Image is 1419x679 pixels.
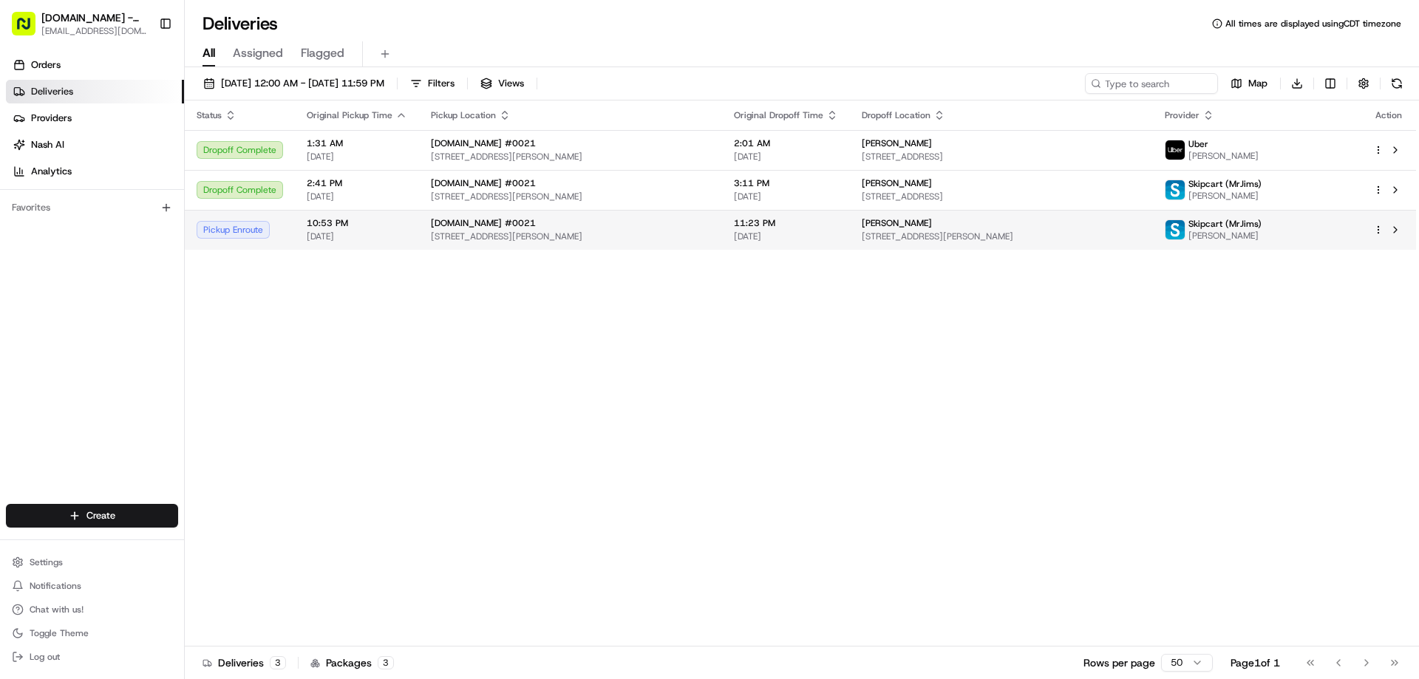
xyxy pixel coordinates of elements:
[31,138,64,151] span: Nash AI
[6,80,184,103] a: Deliveries
[1188,150,1259,162] span: [PERSON_NAME]
[862,191,1141,202] span: [STREET_ADDRESS]
[1188,190,1262,202] span: [PERSON_NAME]
[862,217,932,229] span: [PERSON_NAME]
[30,604,84,615] span: Chat with us!
[1083,655,1155,670] p: Rows per page
[307,231,407,242] span: [DATE]
[6,53,184,77] a: Orders
[1166,220,1185,239] img: profile_skipcart_partner.png
[6,133,184,157] a: Nash AI
[41,25,147,37] button: [EMAIL_ADDRESS][DOMAIN_NAME]
[6,646,178,667] button: Log out
[474,73,531,94] button: Views
[31,85,73,98] span: Deliveries
[1386,73,1407,94] button: Refresh
[307,217,407,229] span: 10:53 PM
[734,109,823,121] span: Original Dropoff Time
[862,231,1141,242] span: [STREET_ADDRESS][PERSON_NAME]
[6,6,153,41] button: [DOMAIN_NAME] - [GEOGRAPHIC_DATA] ([GEOGRAPHIC_DATA][PERSON_NAME])[EMAIL_ADDRESS][DOMAIN_NAME]
[30,556,63,568] span: Settings
[270,656,286,669] div: 3
[41,10,147,25] button: [DOMAIN_NAME] - [GEOGRAPHIC_DATA] ([GEOGRAPHIC_DATA][PERSON_NAME])
[86,509,115,522] span: Create
[233,44,283,62] span: Assigned
[1165,109,1199,121] span: Provider
[203,655,286,670] div: Deliveries
[734,151,838,163] span: [DATE]
[197,73,391,94] button: [DATE] 12:00 AM - [DATE] 11:59 PM
[31,112,72,125] span: Providers
[1373,109,1404,121] div: Action
[1166,140,1185,160] img: uber-new-logo.jpeg
[301,44,344,62] span: Flagged
[307,109,392,121] span: Original Pickup Time
[307,137,407,149] span: 1:31 AM
[30,651,60,663] span: Log out
[6,576,178,596] button: Notifications
[1188,178,1262,190] span: Skipcart (MrJims)
[203,12,278,35] h1: Deliveries
[431,191,710,202] span: [STREET_ADDRESS][PERSON_NAME]
[431,177,536,189] span: [DOMAIN_NAME] #0021
[30,627,89,639] span: Toggle Theme
[1224,73,1274,94] button: Map
[734,177,838,189] span: 3:11 PM
[31,58,61,72] span: Orders
[307,151,407,163] span: [DATE]
[6,599,178,620] button: Chat with us!
[1225,18,1401,30] span: All times are displayed using CDT timezone
[734,217,838,229] span: 11:23 PM
[1188,138,1208,150] span: Uber
[307,191,407,202] span: [DATE]
[404,73,461,94] button: Filters
[862,137,932,149] span: [PERSON_NAME]
[307,177,407,189] span: 2:41 PM
[734,191,838,202] span: [DATE]
[378,656,394,669] div: 3
[6,196,178,219] div: Favorites
[862,109,930,121] span: Dropoff Location
[431,217,536,229] span: [DOMAIN_NAME] #0021
[6,552,178,573] button: Settings
[734,231,838,242] span: [DATE]
[431,231,710,242] span: [STREET_ADDRESS][PERSON_NAME]
[6,106,184,130] a: Providers
[498,77,524,90] span: Views
[1248,77,1267,90] span: Map
[31,165,72,178] span: Analytics
[431,109,496,121] span: Pickup Location
[431,137,536,149] span: [DOMAIN_NAME] #0021
[1188,218,1262,230] span: Skipcart (MrJims)
[1085,73,1218,94] input: Type to search
[1231,655,1280,670] div: Page 1 of 1
[30,580,81,592] span: Notifications
[6,504,178,528] button: Create
[428,77,455,90] span: Filters
[734,137,838,149] span: 2:01 AM
[431,151,710,163] span: [STREET_ADDRESS][PERSON_NAME]
[203,44,215,62] span: All
[310,655,394,670] div: Packages
[1166,180,1185,199] img: profile_skipcart_partner.png
[862,151,1141,163] span: [STREET_ADDRESS]
[197,109,222,121] span: Status
[1188,230,1262,242] span: [PERSON_NAME]
[6,623,178,644] button: Toggle Theme
[6,160,184,183] a: Analytics
[221,77,384,90] span: [DATE] 12:00 AM - [DATE] 11:59 PM
[862,177,932,189] span: [PERSON_NAME]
